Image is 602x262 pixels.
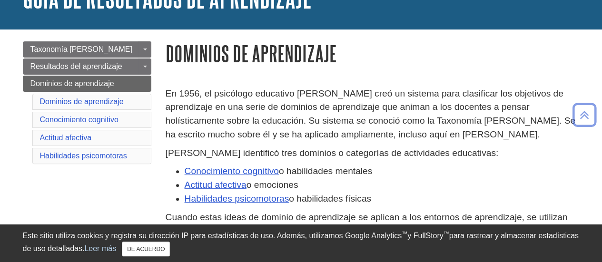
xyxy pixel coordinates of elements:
font: Taxonomía [PERSON_NAME] [30,45,132,53]
font: y FullStory [407,232,444,240]
button: Cerca [122,242,170,256]
font: ™ [402,230,407,237]
font: Resultados del aprendizaje [30,62,122,70]
font: para rastrear y almacenar estadísticas de uso detalladas. [23,232,579,252]
font: ™ [444,230,449,237]
font: Dominios de aprendizaje [166,41,336,66]
a: Habilidades psicomotoras [40,152,127,160]
a: Habilidades psicomotoras [185,194,289,204]
font: DE ACUERDO [127,246,165,252]
a: Dominios de aprendizaje [23,76,151,92]
a: Dominios de aprendizaje [40,97,124,106]
div: Menú de la página de guía [23,41,151,166]
a: Actitud afectiva [185,180,247,190]
a: Conocimiento cognitivo [40,116,118,124]
a: Actitud afectiva [40,134,92,142]
a: Resultados del aprendizaje [23,58,151,75]
font: Dominios de aprendizaje [30,79,114,87]
font: o habilidades mentales [279,166,372,176]
font: Cuando estas ideas de dominio de aprendizaje se aplican a los entornos de aprendizaje, se utiliza... [166,212,568,250]
a: Volver arriba [569,108,600,121]
a: Leer más [84,244,116,252]
font: o emociones [247,180,298,190]
a: Taxonomía [PERSON_NAME] [23,41,151,58]
font: o habilidades físicas [289,194,371,204]
font: [PERSON_NAME] identificó tres dominios o categorías de actividades educativas: [166,148,499,158]
font: En 1956, el psicólogo educativo [PERSON_NAME] creó un sistema para clasificar los objetivos de ap... [166,88,575,139]
a: Conocimiento cognitivo [185,166,279,176]
font: Este sitio utiliza cookies y registra su dirección IP para estadísticas de uso. Además, utilizamo... [23,232,402,240]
